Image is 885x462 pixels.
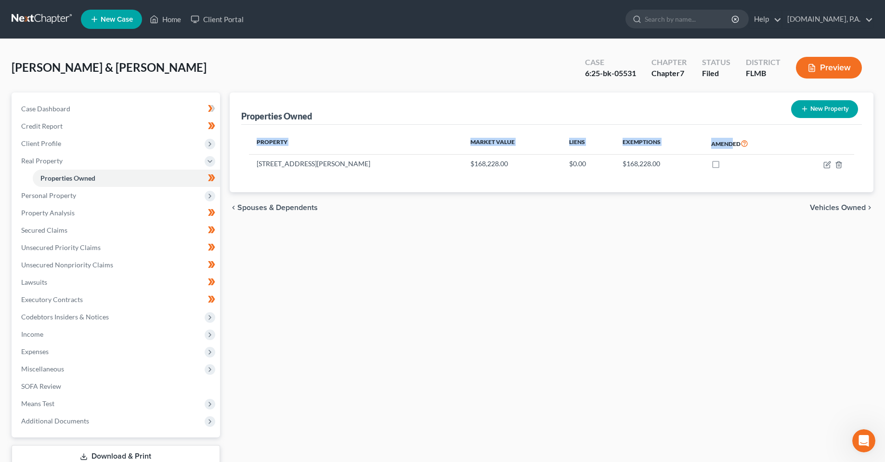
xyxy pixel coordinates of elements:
span: Spouses & Dependents [237,204,318,211]
div: • [DATE] [92,115,119,125]
span: Real Property [21,157,63,165]
img: Profile image for Emma [11,105,30,124]
a: Help [749,11,781,28]
button: Send us a message [44,271,148,290]
img: Profile image for Emma [11,212,30,231]
span: Expenses [21,347,49,356]
a: Properties Owned [33,170,220,187]
div: Status [702,57,730,68]
button: Vehicles Owned chevron_right [810,204,873,211]
span: Miscellaneous [21,365,64,373]
span: Properties Owned [40,174,95,182]
div: 6:25-bk-05531 [585,68,636,79]
div: [PERSON_NAME] [34,222,90,232]
div: Case [585,57,636,68]
div: [PERSON_NAME] [34,115,90,125]
i: chevron_right [866,204,873,211]
button: New Property [791,100,858,118]
div: Chapter [651,68,687,79]
td: $0.00 [561,155,615,173]
a: Unsecured Priority Claims [13,239,220,256]
img: Profile image for Emma [11,283,30,303]
div: [PERSON_NAME] [34,293,90,303]
a: Secured Claims [13,222,220,239]
img: Profile image for Katie [11,248,30,267]
span: Means Test [21,399,54,408]
span: Income [21,330,43,338]
span: 7 [680,68,684,78]
div: • [DATE] [92,293,119,303]
img: Profile image for James [11,141,30,160]
div: • 22h ago [92,43,123,53]
span: Property Analysis [21,209,75,217]
div: [PERSON_NAME] [34,150,90,160]
span: Correct! You can update this information by going to My Account Settings > My User Profile, and t... [34,141,562,149]
span: New Case [101,16,133,23]
span: Help [153,325,168,331]
div: • [DATE] [92,79,119,89]
a: Property Analysis [13,204,220,222]
th: Exemptions [615,132,703,155]
input: Search by name... [645,10,733,28]
span: Case Dashboard [21,105,70,113]
span: Personal Property [21,191,76,199]
iframe: Intercom live chat [852,429,875,452]
a: Executory Contracts [13,291,220,308]
div: FLMB [746,68,781,79]
div: • [DATE] [92,257,119,267]
div: • [DATE] [92,186,119,196]
td: $168,228.00 [615,155,703,173]
a: Unsecured Nonpriority Claims [13,256,220,274]
div: District [746,57,781,68]
th: Liens [561,132,615,155]
span: Credit Report [21,122,63,130]
span: Thank you [PERSON_NAME]! [34,212,130,220]
button: Messages [64,301,128,339]
div: Properties Owned [241,110,312,122]
span: Unsecured Priority Claims [21,243,101,251]
a: [DOMAIN_NAME], P.A. [782,11,873,28]
span: Unsecured Nonpriority Claims [21,261,113,269]
img: Profile image for Emma [11,34,30,53]
a: Credit Report [13,118,220,135]
div: [PERSON_NAME] [34,186,90,196]
span: Home [22,325,42,331]
a: SOFA Review [13,378,220,395]
span: Client Profile [21,139,61,147]
td: [STREET_ADDRESS][PERSON_NAME] [249,155,463,173]
span: Lawsuits [21,278,47,286]
span: Sure thing! Happy to help [34,34,121,42]
div: Close [169,4,186,21]
span: Additional Documents [21,417,89,425]
a: Case Dashboard [13,100,220,118]
th: Property [249,132,463,155]
div: [PERSON_NAME] [34,43,90,53]
div: Filed [702,68,730,79]
span: Crisis averted! I hope you don't have too, too many clients like this. I totally appreciate how e... [34,177,474,185]
div: [PERSON_NAME] [34,257,90,267]
img: Profile image for Emma [11,69,30,89]
button: Help [129,301,193,339]
span: Vehicles Owned [810,204,866,211]
div: Chapter [651,57,687,68]
span: SOFA Review [21,382,61,390]
th: Amended [703,132,791,155]
td: $168,228.00 [463,155,561,173]
button: Preview [796,57,862,79]
div: • [DATE] [92,150,119,160]
span: You're welcome, [PERSON_NAME]! Have a nice evening [34,70,221,78]
span: Executory Contracts [21,295,83,304]
a: Home [145,11,186,28]
img: Profile image for Katie [11,176,30,196]
div: [PERSON_NAME] [34,79,90,89]
a: Client Portal [186,11,248,28]
span: Messages [78,325,115,331]
a: Lawsuits [13,274,220,291]
span: Codebtors Insiders & Notices [21,313,109,321]
div: • [DATE] [92,222,119,232]
button: chevron_left Spouses & Dependents [230,204,318,211]
span: Secured Claims [21,226,67,234]
th: Market Value [463,132,561,155]
h1: Messages [71,4,123,21]
span: [PERSON_NAME] & [PERSON_NAME] [12,60,207,74]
